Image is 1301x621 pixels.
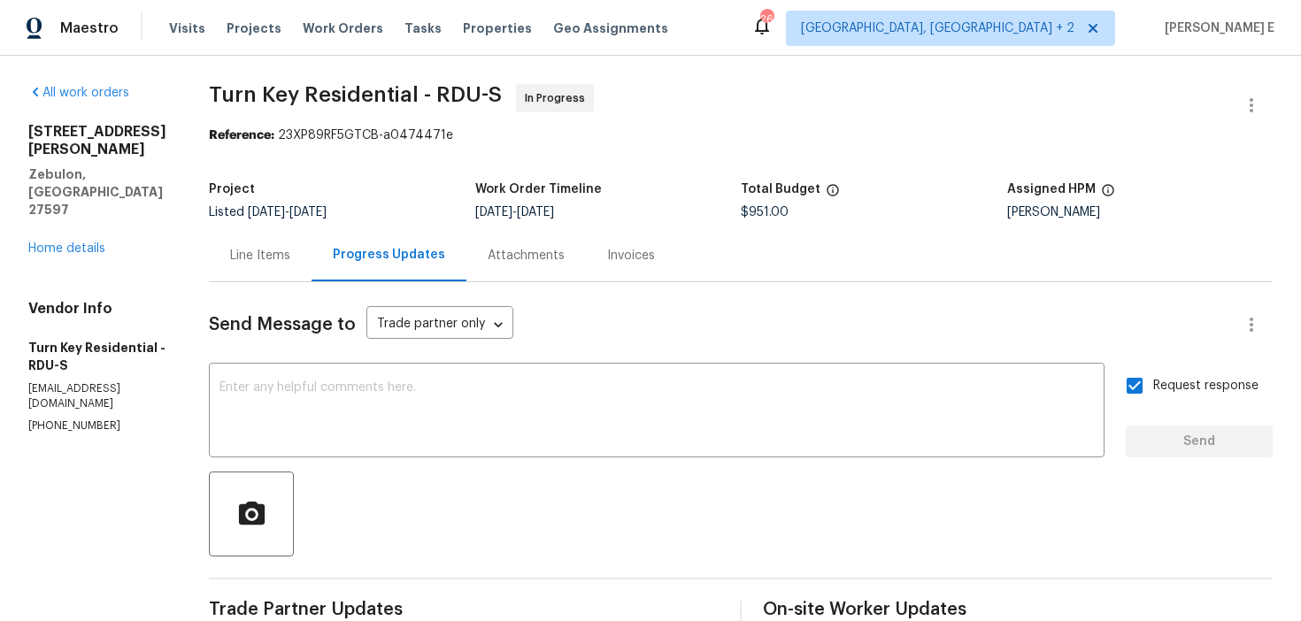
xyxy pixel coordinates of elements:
span: Geo Assignments [553,19,668,37]
span: [DATE] [475,206,512,218]
div: Progress Updates [333,246,445,264]
span: Projects [227,19,281,37]
span: [DATE] [289,206,327,218]
span: On-site Worker Updates [763,601,1273,618]
span: The total cost of line items that have been proposed by Opendoor. This sum includes line items th... [826,183,840,206]
span: [PERSON_NAME] E [1158,19,1274,37]
h5: Work Order Timeline [475,183,602,195]
span: [DATE] [517,206,554,218]
h5: Total Budget [741,183,820,195]
h5: Project [209,183,255,195]
p: [PHONE_NUMBER] [28,418,166,433]
span: Visits [169,19,205,37]
span: In Progress [525,89,592,107]
span: Maestro [60,19,119,37]
p: [EMAIL_ADDRESS][DOMAIN_NAME] [28,381,166,411]
span: Trade Partner Updates [209,601,719,618]
span: [DATE] [248,206,285,218]
span: The hpm assigned to this work order. [1101,183,1115,206]
span: Send Message to [209,316,356,333]
div: 26 [760,11,773,28]
h4: Vendor Info [28,300,166,318]
span: Request response [1153,377,1259,395]
h5: Assigned HPM [1007,183,1096,195]
div: Line Items [230,247,290,264]
div: 23XP89RF5GTCB-a0474471e [209,126,1273,144]
div: Attachments [488,247,565,264]
h5: Turn Key Residential - RDU-S [28,339,166,374]
div: [PERSON_NAME] [1007,206,1274,218]
h2: [STREET_ADDRESS][PERSON_NAME] [28,123,166,158]
span: $951.00 [741,206,789,218]
span: Properties [463,19,532,37]
span: Work Orders [303,19,383,37]
div: Trade partner only [366,310,513,340]
a: All work orders [28,87,129,99]
span: - [248,206,327,218]
b: Reference: [209,129,274,142]
span: - [475,206,554,218]
span: Turn Key Residential - RDU-S [209,84,502,105]
span: Listed [209,206,327,218]
span: Tasks [404,22,442,34]
div: Invoices [607,247,655,264]
a: Home details [28,242,105,255]
h5: Zebulon, [GEOGRAPHIC_DATA] 27597 [28,165,166,218]
span: [GEOGRAPHIC_DATA], [GEOGRAPHIC_DATA] + 2 [801,19,1074,37]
